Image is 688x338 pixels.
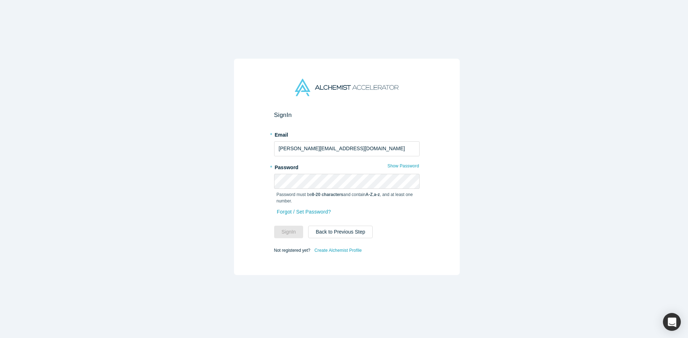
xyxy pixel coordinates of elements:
span: Not registered yet? [274,248,310,253]
a: Forgot / Set Password? [277,206,331,218]
button: SignIn [274,226,304,238]
img: Alchemist Accelerator Logo [295,79,398,96]
button: Back to Previous Step [308,226,373,238]
a: Create Alchemist Profile [314,246,362,255]
p: Password must be and contain , , and at least one number. [277,191,417,204]
strong: 8-20 characters [312,192,343,197]
strong: a-z [374,192,380,197]
button: Show Password [387,161,419,171]
label: Password [274,161,420,171]
h2: Sign In [274,111,420,119]
strong: A-Z [365,192,373,197]
label: Email [274,129,420,139]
